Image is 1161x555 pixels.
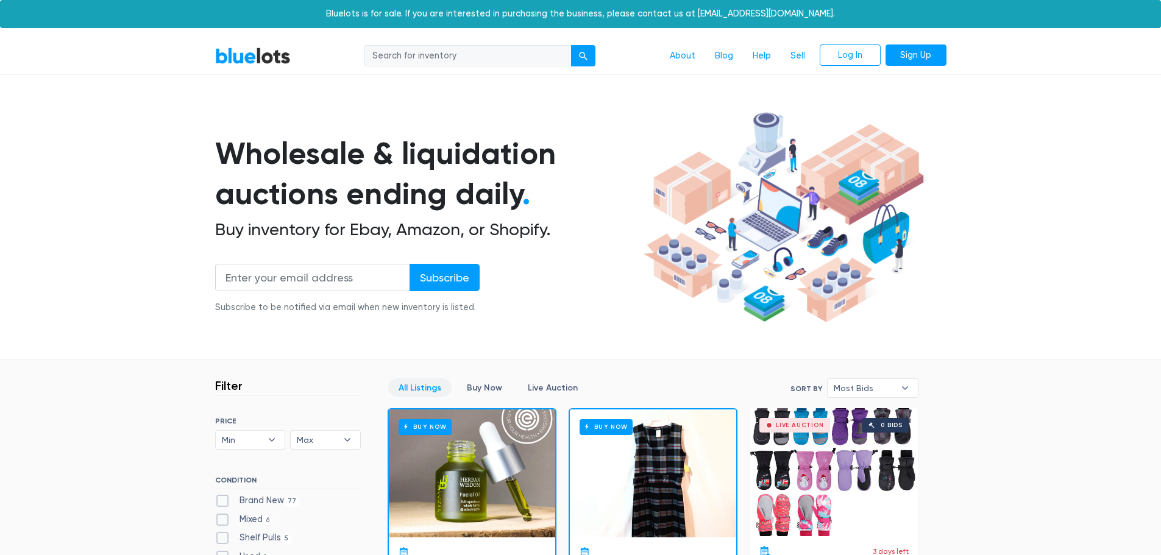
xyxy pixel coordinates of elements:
a: Log In [820,44,881,66]
a: Live Auction 0 bids [750,408,918,536]
a: Sign Up [886,44,946,66]
h6: PRICE [215,417,361,425]
h2: Buy inventory for Ebay, Amazon, or Shopify. [215,219,639,240]
span: 77 [284,497,300,506]
span: 6 [263,515,274,525]
h3: Filter [215,378,243,393]
span: . [522,175,530,212]
a: Buy Now [456,378,513,397]
div: Subscribe to be notified via email when new inventory is listed. [215,301,480,314]
label: Sort By [790,383,822,394]
a: Live Auction [517,378,588,397]
label: Brand New [215,494,300,507]
h6: Buy Now [399,419,452,434]
a: All Listings [388,378,452,397]
div: 0 bids [881,422,903,428]
h6: Buy Now [580,419,633,434]
a: Blog [705,44,743,68]
input: Enter your email address [215,264,410,291]
a: BlueLots [215,47,291,65]
a: Sell [781,44,815,68]
a: About [660,44,705,68]
span: Min [222,431,262,449]
h6: CONDITION [215,476,361,489]
a: Buy Now [389,409,555,537]
a: Help [743,44,781,68]
h1: Wholesale & liquidation auctions ending daily [215,133,639,214]
b: ▾ [335,431,360,449]
span: Max [297,431,337,449]
b: ▾ [892,379,918,397]
div: Live Auction [776,422,824,428]
label: Mixed [215,513,274,526]
b: ▾ [259,431,285,449]
a: Buy Now [570,409,736,537]
input: Search for inventory [364,45,572,67]
span: 5 [281,534,293,544]
span: Most Bids [834,379,895,397]
input: Subscribe [410,264,480,291]
img: hero-ee84e7d0318cb26816c560f6b4441b76977f77a177738b4e94f68c95b2b83dbb.png [639,107,928,328]
label: Shelf Pulls [215,531,293,545]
